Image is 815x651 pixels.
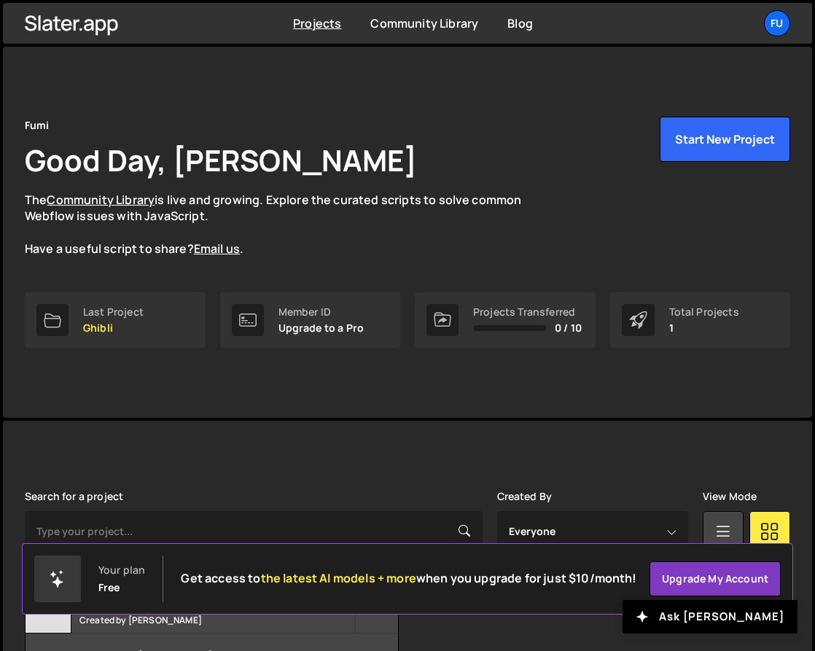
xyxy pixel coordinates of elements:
[98,582,120,593] div: Free
[83,322,144,334] p: Ghibli
[25,192,550,257] p: The is live and growing. Explore the curated scripts to solve common Webflow issues with JavaScri...
[507,15,533,31] a: Blog
[278,322,364,334] p: Upgrade to a Pro
[25,140,417,180] h1: Good Day, [PERSON_NAME]
[370,15,478,31] a: Community Library
[47,192,155,208] a: Community Library
[79,614,354,626] small: Created by [PERSON_NAME]
[555,322,582,334] span: 0 / 10
[25,292,206,348] a: Last Project Ghibli
[497,491,553,502] label: Created By
[650,561,781,596] a: Upgrade my account
[623,600,798,634] button: Ask [PERSON_NAME]
[25,511,483,552] input: Type your project...
[25,491,123,502] label: Search for a project
[703,491,757,502] label: View Mode
[473,306,582,318] div: Projects Transferred
[764,10,790,36] a: Fu
[669,306,739,318] div: Total Projects
[98,564,145,576] div: Your plan
[660,117,790,162] button: Start New Project
[181,572,636,585] h2: Get access to when you upgrade for just $10/month!
[261,570,416,586] span: the latest AI models + more
[669,322,739,334] p: 1
[293,15,341,31] a: Projects
[83,306,144,318] div: Last Project
[25,117,50,134] div: Fumi
[278,306,364,318] div: Member ID
[194,241,240,257] a: Email us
